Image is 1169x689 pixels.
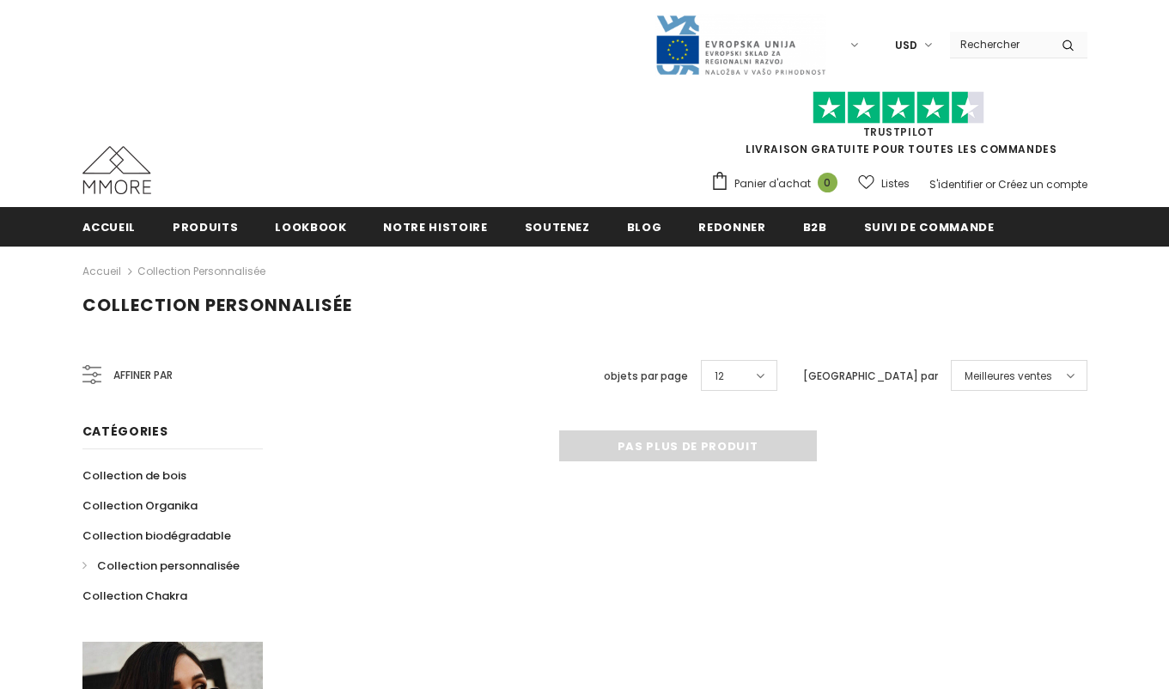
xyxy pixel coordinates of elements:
a: Lookbook [275,207,346,246]
span: Redonner [698,219,765,235]
a: Créez un compte [998,177,1087,192]
a: Collection de bois [82,460,186,491]
a: S'identifier [929,177,983,192]
span: Collection personnalisée [82,293,352,317]
span: Blog [627,219,662,235]
a: Collection biodégradable [82,521,231,551]
a: B2B [803,207,827,246]
span: 0 [818,173,837,192]
input: Search Site [950,32,1049,57]
span: Panier d'achat [734,175,811,192]
a: Javni Razpis [655,37,826,52]
span: soutenez [525,219,590,235]
a: Collection Chakra [82,581,187,611]
span: Collection biodégradable [82,527,231,544]
span: Collection Chakra [82,588,187,604]
a: TrustPilot [863,125,935,139]
img: Faites confiance aux étoiles pilotes [813,91,984,125]
span: Listes [881,175,910,192]
a: Suivi de commande [864,207,995,246]
span: or [985,177,995,192]
span: B2B [803,219,827,235]
span: Accueil [82,219,137,235]
a: Accueil [82,207,137,246]
span: Affiner par [113,366,173,385]
img: Javni Razpis [655,14,826,76]
a: Listes [858,168,910,198]
a: Accueil [82,261,121,282]
span: Collection personnalisée [97,558,240,574]
span: Collection Organika [82,497,198,514]
span: Produits [173,219,238,235]
span: Meilleures ventes [965,368,1052,385]
span: LIVRAISON GRATUITE POUR TOUTES LES COMMANDES [710,99,1087,156]
span: Catégories [82,423,168,440]
a: Blog [627,207,662,246]
span: Suivi de commande [864,219,995,235]
span: Notre histoire [383,219,487,235]
a: Panier d'achat 0 [710,171,846,197]
a: Collection personnalisée [137,264,265,278]
span: Lookbook [275,219,346,235]
label: [GEOGRAPHIC_DATA] par [803,368,938,385]
a: Collection Organika [82,491,198,521]
img: Cas MMORE [82,146,151,194]
span: 12 [715,368,724,385]
a: Collection personnalisée [82,551,240,581]
span: USD [895,37,917,54]
span: Collection de bois [82,467,186,484]
a: soutenez [525,207,590,246]
label: objets par page [604,368,688,385]
a: Redonner [698,207,765,246]
a: Notre histoire [383,207,487,246]
a: Produits [173,207,238,246]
